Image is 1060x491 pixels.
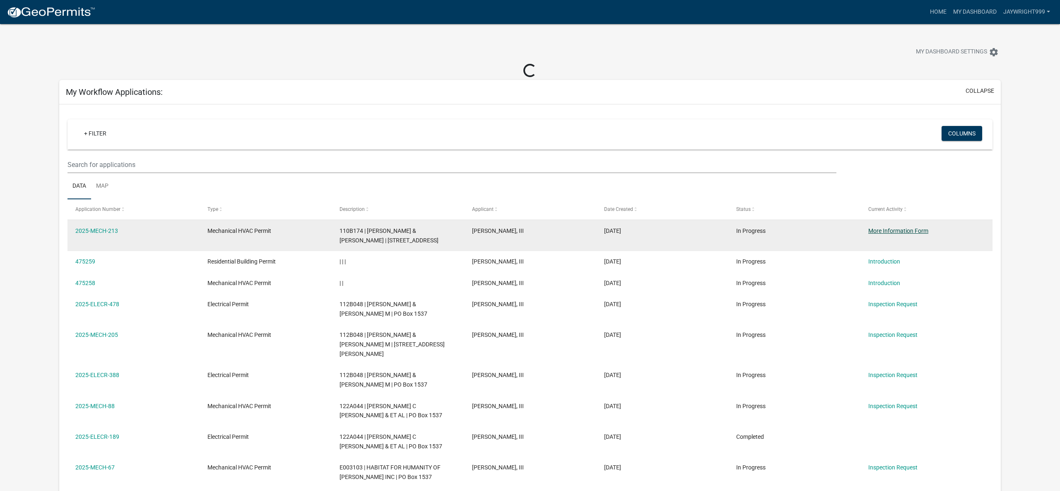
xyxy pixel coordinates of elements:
span: | | | [340,258,346,265]
a: + Filter [77,126,113,141]
i: settings [989,47,999,57]
span: Jack Wright, III [472,280,524,286]
a: 475258 [75,280,95,286]
span: 09/08/2025 [604,280,621,286]
span: 122A044 | HART C MICHAEL & ET AL | PO Box 1537 [340,433,442,450]
a: 2025-MECH-213 [75,227,118,234]
a: 475259 [75,258,95,265]
span: Electrical Permit [207,372,249,378]
a: 2025-ELECR-189 [75,433,119,440]
span: Mechanical HVAC Permit [207,331,271,338]
a: Map [91,173,113,200]
a: Introduction [868,258,900,265]
a: Inspection Request [868,331,918,338]
button: collapse [966,87,994,95]
a: jaywright999 [1000,4,1053,20]
span: Mechanical HVAC Permit [207,403,271,409]
span: Jack Wright, III [472,258,524,265]
span: Jack Wright, III [472,331,524,338]
span: Mechanical HVAC Permit [207,280,271,286]
span: In Progress [736,372,766,378]
a: My Dashboard [950,4,1000,20]
span: In Progress [736,464,766,471]
a: Inspection Request [868,301,918,307]
span: Application Number [75,206,120,212]
span: In Progress [736,301,766,307]
datatable-header-cell: Application Number [67,199,200,219]
span: Jack Wright, III [472,372,524,378]
a: Home [927,4,950,20]
span: Residential Building Permit [207,258,276,265]
span: 08/25/2025 [604,301,621,307]
a: 2025-MECH-67 [75,464,115,471]
h5: My Workflow Applications: [66,87,163,97]
a: Inspection Request [868,372,918,378]
span: 04/08/2025 [604,403,621,409]
a: 2025-MECH-205 [75,331,118,338]
span: Status [736,206,751,212]
span: 09/08/2025 [604,227,621,234]
span: 110B174 | ZUMBAHLEN DANE & LAUREN | 127 N Steel Bridge Rd [340,227,438,244]
a: 2025-ELECR-388 [75,372,119,378]
datatable-header-cell: Status [728,199,860,219]
button: My Dashboard Settingssettings [909,44,1005,60]
span: In Progress [736,280,766,286]
span: Jack Wright, III [472,433,524,440]
span: In Progress [736,227,766,234]
span: Date Created [604,206,633,212]
a: 2025-MECH-88 [75,403,115,409]
span: 03/06/2025 [604,464,621,471]
span: My Dashboard Settings [916,47,987,57]
input: Search for applications [67,156,836,173]
span: Mechanical HVAC Permit [207,464,271,471]
span: In Progress [736,258,766,265]
span: Jack Wright, III [472,464,524,471]
a: 2025-ELECR-478 [75,301,119,307]
span: Description [340,206,365,212]
span: Jack Wright, III [472,403,524,409]
span: 07/25/2025 [604,372,621,378]
span: 112B048 | ROYER WAYNE A JR & WENDI M | PO Box 1537 [340,372,427,388]
datatable-header-cell: Type [200,199,332,219]
a: Inspection Request [868,464,918,471]
span: 122A044 | HART C MICHAEL & ET AL | PO Box 1537 [340,403,442,419]
a: Inspection Request [868,403,918,409]
span: 08/25/2025 [604,331,621,338]
span: Applicant [472,206,494,212]
span: Jack Wright, III [472,227,524,234]
datatable-header-cell: Applicant [464,199,596,219]
span: In Progress [736,331,766,338]
span: 04/08/2025 [604,433,621,440]
span: 112B048 | ROYER WAYNE A JR & WENDI M | 330 Sinclair Rd [340,331,445,357]
span: E003103 | HABITAT FOR HUMANITY OF PUTNAM INC | PO Box 1537 [340,464,441,480]
datatable-header-cell: Date Created [596,199,728,219]
span: Completed [736,433,764,440]
span: In Progress [736,403,766,409]
span: | | [340,280,343,286]
span: Jack Wright, III [472,301,524,307]
span: Current Activity [868,206,903,212]
datatable-header-cell: Description [332,199,464,219]
span: Mechanical HVAC Permit [207,227,271,234]
a: Data [67,173,91,200]
datatable-header-cell: Current Activity [860,199,993,219]
a: Introduction [868,280,900,286]
span: Electrical Permit [207,433,249,440]
span: 112B048 | ROYER WAYNE A JR & WENDI M | PO Box 1537 [340,301,427,317]
a: More Information Form [868,227,928,234]
button: Columns [942,126,982,141]
span: Type [207,206,218,212]
span: Electrical Permit [207,301,249,307]
span: 09/08/2025 [604,258,621,265]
